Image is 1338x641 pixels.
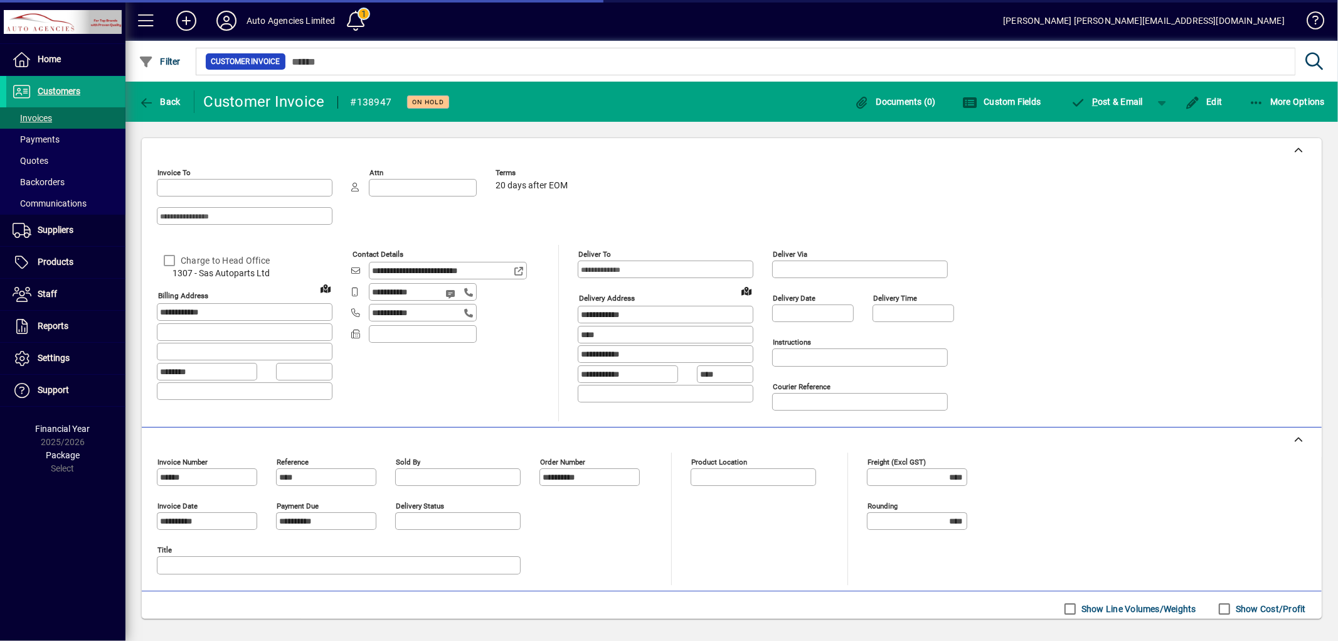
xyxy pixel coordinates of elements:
mat-label: Deliver To [578,250,611,259]
span: Quotes [13,156,48,166]
span: Invoices [13,113,52,123]
mat-label: Title [157,546,172,554]
a: Support [6,375,125,406]
span: Documents (0) [854,97,936,107]
mat-label: Product location [691,458,747,466]
mat-label: Rounding [868,502,898,510]
span: Support [38,385,69,395]
span: Package [46,450,80,460]
span: Settings [38,353,70,363]
a: Invoices [6,107,125,129]
button: Post & Email [1065,90,1150,113]
mat-label: Instructions [773,338,811,347]
span: Communications [13,198,87,208]
div: #138947 [351,92,392,112]
span: Home [38,54,61,64]
a: Home [6,44,125,75]
mat-label: Invoice number [157,458,208,466]
span: Reports [38,321,68,331]
mat-label: Sold by [396,458,420,466]
mat-label: Delivery time [873,294,917,303]
button: Edit [1182,90,1226,113]
div: [PERSON_NAME] [PERSON_NAME][EMAIL_ADDRESS][DOMAIN_NAME] [1003,11,1285,31]
span: Financial Year [36,424,90,434]
a: Quotes [6,150,125,171]
span: 20 days after EOM [496,181,568,191]
span: P [1092,97,1098,107]
a: View on map [316,278,336,298]
mat-label: Attn [369,168,383,177]
mat-label: Delivery date [773,294,815,303]
span: ost & Email [1071,97,1144,107]
a: Products [6,247,125,278]
span: Products [38,257,73,267]
span: 1307 - Sas Autoparts Ltd [157,267,332,280]
span: Filter [139,57,181,67]
mat-label: Order number [540,458,585,466]
span: Suppliers [38,225,73,235]
a: Backorders [6,171,125,193]
label: Show Line Volumes/Weights [1079,603,1196,615]
mat-label: Courier Reference [773,382,831,391]
mat-label: Delivery status [396,502,444,510]
app-page-header-button: Back [125,90,194,113]
button: Add [166,9,206,32]
span: Terms [496,169,571,177]
button: Profile [206,9,247,32]
button: More Options [1246,90,1329,113]
a: Suppliers [6,215,125,246]
a: Knowledge Base [1297,3,1322,43]
span: Edit [1185,97,1223,107]
span: Customer Invoice [211,55,280,68]
a: Payments [6,129,125,150]
a: Reports [6,311,125,342]
span: Backorders [13,177,65,187]
label: Show Cost/Profit [1233,603,1306,615]
button: Back [135,90,184,113]
mat-label: Freight (excl GST) [868,458,926,466]
mat-label: Deliver via [773,250,807,259]
button: Documents (0) [851,90,939,113]
mat-label: Invoice To [157,168,191,177]
span: On hold [412,98,444,106]
button: Custom Fields [959,90,1044,113]
a: View on map [736,281,757,301]
div: Auto Agencies Limited [247,11,336,31]
span: Back [139,97,181,107]
a: Settings [6,343,125,374]
mat-label: Invoice date [157,502,198,510]
div: Customer Invoice [204,92,325,112]
a: Staff [6,279,125,310]
span: Payments [13,134,60,144]
span: Customers [38,86,80,96]
mat-label: Reference [277,458,309,466]
span: More Options [1249,97,1325,107]
mat-label: Payment due [277,502,319,510]
a: Communications [6,193,125,214]
button: Send SMS [437,279,467,309]
span: Staff [38,289,57,299]
span: Custom Fields [962,97,1041,107]
button: Filter [135,50,184,73]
